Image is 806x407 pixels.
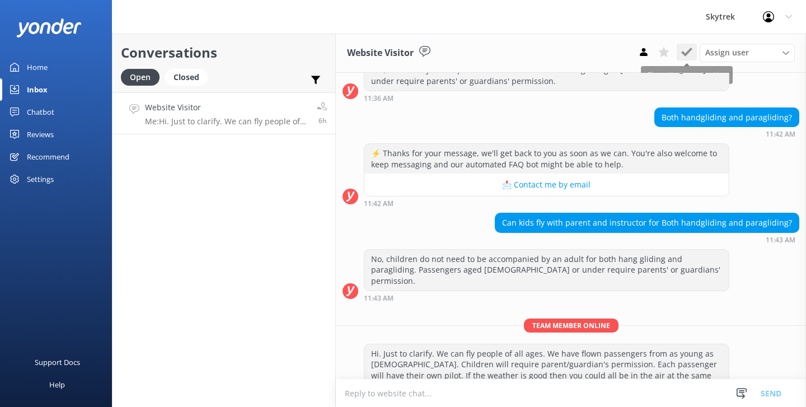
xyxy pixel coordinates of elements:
strong: 11:42 AM [364,200,393,207]
div: Both handgliding and paragliding? [655,108,799,127]
a: Website VisitorMe:Hi. Just to clarify. We can fly people of all ages. We have flown passengers fr... [113,92,335,134]
div: ⚡ Thanks for your message, we'll get back to you as soon as we can. You're also welcome to keep m... [364,144,729,174]
h3: Website Visitor [347,46,414,60]
h4: Website Visitor [145,101,308,114]
strong: 11:43 AM [364,295,393,302]
h2: Conversations [121,42,327,63]
div: Reviews [27,123,54,146]
img: yonder-white-logo.png [17,18,81,37]
div: Help [49,373,65,396]
span: Team member online [524,319,618,333]
div: 11:43am 18-Aug-2025 (UTC +12:00) Pacific/Auckland [364,294,729,302]
span: 03:35pm 18-Aug-2025 (UTC +12:00) Pacific/Auckland [318,116,327,125]
a: Closed [165,71,213,83]
div: Hi. Just to clarify. We can fly people of all ages. We have flown passengers from as young as [DE... [364,344,729,396]
button: 📩 Contact me by email [364,174,729,196]
div: Open [121,69,160,86]
div: Recommend [27,146,69,168]
div: Can kids fly with parent and instructor for Both handgliding and paragliding? [495,213,799,232]
div: 11:36am 18-Aug-2025 (UTC +12:00) Pacific/Auckland [364,94,729,102]
div: Closed [165,69,208,86]
div: Support Docs [35,351,80,373]
strong: 11:43 AM [766,237,795,244]
div: Home [27,56,48,78]
div: Assign User [700,44,795,62]
p: Me: Hi. Just to clarify. We can fly people of all ages. We have flown passengers from as young as... [145,116,308,127]
div: 11:42am 18-Aug-2025 (UTC +12:00) Pacific/Auckland [654,130,799,138]
strong: 11:42 AM [766,131,795,138]
div: Chatbot [27,101,54,123]
div: Yes, kids can fly with a parent and an instructor. Passengers aged [DEMOGRAPHIC_DATA] or under re... [364,60,729,90]
div: 11:42am 18-Aug-2025 (UTC +12:00) Pacific/Auckland [364,199,729,207]
strong: 11:36 AM [364,95,393,102]
a: Open [121,71,165,83]
div: Inbox [27,78,48,101]
div: 11:43am 18-Aug-2025 (UTC +12:00) Pacific/Auckland [495,236,799,244]
div: No, children do not need to be accompanied by an adult for both hang gliding and paragliding. Pas... [364,250,729,291]
div: Settings [27,168,54,190]
span: Assign user [705,46,749,59]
